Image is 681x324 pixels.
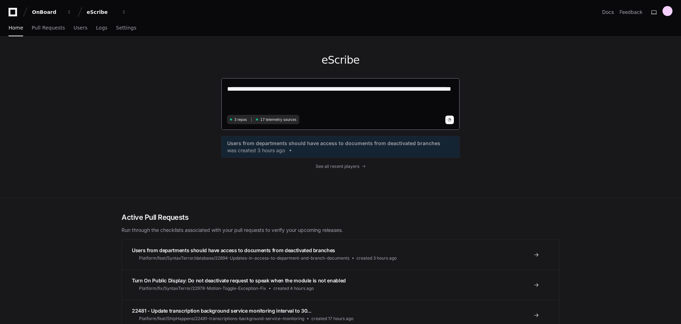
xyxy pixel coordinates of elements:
span: created 17 hours ago [311,316,353,322]
h1: eScribe [221,54,460,67]
span: Users from departments should have access to documents from deactivated branches [132,247,335,253]
a: Docs [602,9,614,16]
a: Home [9,20,23,36]
button: Feedback [620,9,643,16]
div: OnBoard [32,9,63,16]
p: Run through the checklists associated with your pull requests to verify your upcoming releases. [122,227,559,234]
span: created 3 hours ago [356,255,397,261]
div: eScribe [87,9,117,16]
span: Platform/feat/SyntaxTerror/database/22894-Updates-in-access-to-deparment-and-branch-documents [139,255,349,261]
a: Users [74,20,87,36]
span: Turn On Public Display: Do not deactivate request to speak when the module is not enabled [132,277,346,283]
span: Logs [96,26,107,30]
span: Platform/fix/SyntaxTerror/22978-Motion-Toggle-Exception-Fix [139,286,266,291]
span: created 4 hours ago [273,286,314,291]
a: Pull Requests [32,20,65,36]
a: Settings [116,20,136,36]
a: Users from departments should have access to documents from deactivated branchesPlatform/feat/Syn... [122,240,559,270]
span: 22481 - Update transcription background service monitoring interval to 30... [132,308,311,314]
span: 3 repos [234,117,247,122]
span: 17 telemetry sources [260,117,296,122]
a: Turn On Public Display: Do not deactivate request to speak when the module is not enabledPlatform... [122,270,559,300]
span: Users from departments should have access to documents from deactivated branches [227,140,440,147]
span: was created 3 hours ago [227,147,285,154]
button: eScribe [84,6,129,18]
span: Home [9,26,23,30]
span: Platform/feat/ShipHappens/22481-transcriptions-background-service-monitoring [139,316,304,322]
span: Pull Requests [32,26,65,30]
span: Settings [116,26,136,30]
h2: Active Pull Requests [122,212,559,222]
a: Logs [96,20,107,36]
a: Users from departments should have access to documents from deactivated brancheswas created 3 hou... [227,140,454,154]
span: See all recent players [316,164,359,169]
span: Users [74,26,87,30]
button: OnBoard [29,6,75,18]
a: See all recent players [221,164,460,169]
